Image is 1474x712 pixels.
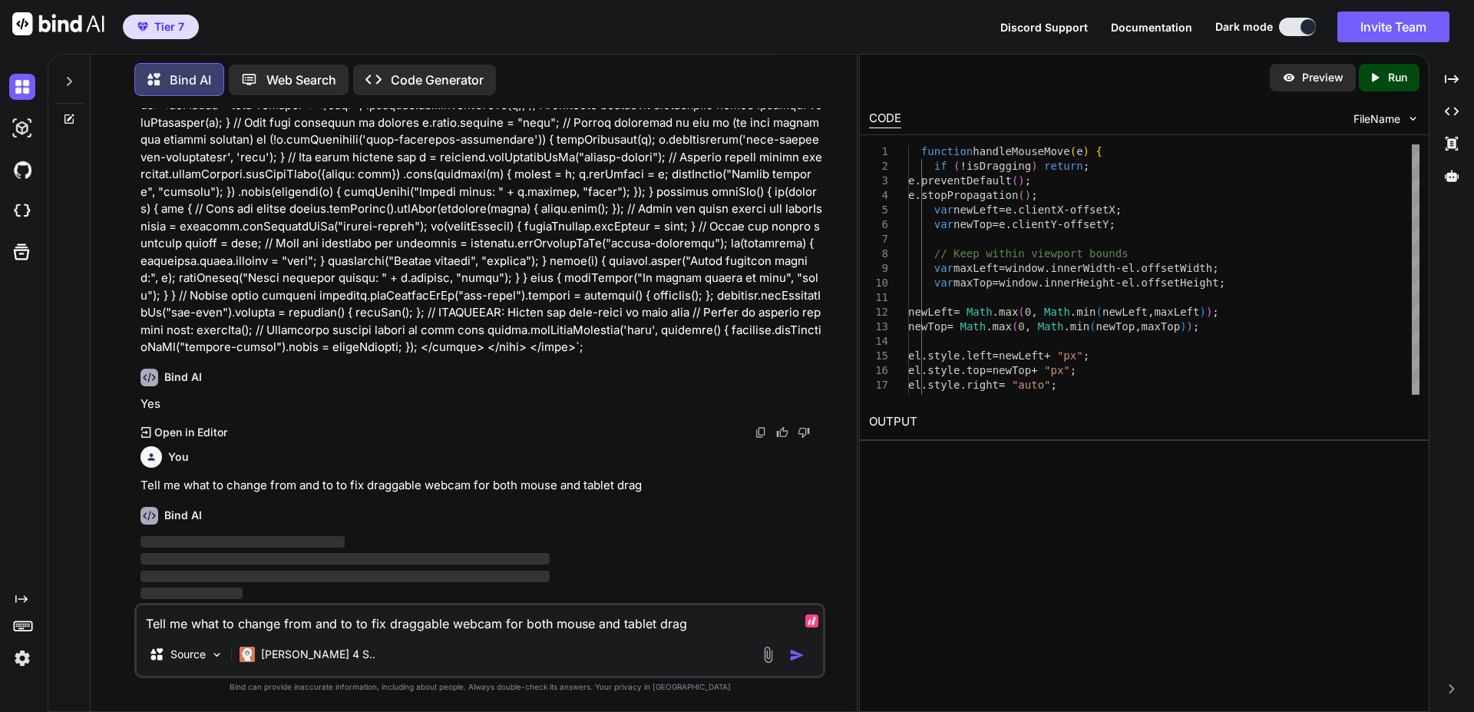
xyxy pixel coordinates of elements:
[1141,277,1218,289] span: offsetHeight
[999,218,1005,230] span: e
[1122,277,1135,289] span: el
[1069,320,1089,333] span: min
[1111,19,1192,35] button: Documentation
[1302,70,1343,85] p: Preview
[210,648,223,661] img: Pick Models
[1031,189,1037,201] span: ;
[921,349,927,362] span: .
[967,379,999,391] span: right
[1115,262,1121,274] span: -
[967,160,1031,172] span: isDragging
[1031,364,1037,376] span: +
[960,379,966,391] span: .
[1082,145,1089,157] span: )
[869,247,888,261] div: 8
[1199,306,1205,318] span: )
[921,174,1012,187] span: preventDefault
[1044,364,1070,376] span: "px"
[967,364,986,376] span: top
[869,378,888,392] div: 17
[960,364,966,376] span: .
[1069,204,1115,216] span: offsetX
[1148,306,1154,318] span: ,
[1154,306,1199,318] span: maxLeft
[1000,21,1088,34] span: Discord Support
[391,71,484,89] p: Code Generator
[9,74,35,100] img: darkChat
[1115,204,1121,216] span: ;
[1018,204,1063,216] span: clientX
[1005,393,1011,406] span: =
[1044,306,1070,318] span: Math
[140,588,243,599] span: ‌
[9,115,35,141] img: darkAi-studio
[140,477,822,495] p: Tell me what to change from and to to fix draggable webcam for both mouse and tablet drag
[1109,218,1115,230] span: ;
[869,144,888,159] div: 1
[992,218,998,230] span: =
[960,349,966,362] span: .
[1082,160,1089,172] span: ;
[934,160,947,172] span: if
[967,306,993,318] span: Math
[1111,21,1192,34] span: Documentation
[869,188,888,203] div: 4
[869,261,888,276] div: 9
[953,204,999,216] span: newLeft
[140,396,822,413] p: Yes
[908,393,921,406] span: el
[1050,379,1056,391] span: ;
[999,349,1044,362] span: newLeft
[1018,320,1024,333] span: 0
[164,508,202,523] h6: Bind AI
[164,369,202,385] h6: Bind AI
[1076,306,1096,318] span: min
[921,145,973,157] span: function
[1031,160,1037,172] span: )
[140,571,550,582] span: ‌
[1089,320,1096,333] span: (
[755,426,767,439] img: copy
[934,204,953,216] span: var
[1135,320,1141,333] span: ,
[973,145,1069,157] span: handleMouseMove
[1282,71,1296,84] img: preview
[240,647,255,662] img: Claude 4 Sonnet
[1069,364,1076,376] span: ;
[967,393,1006,406] span: bottom
[921,393,927,406] span: .
[1212,262,1218,274] span: ;
[986,364,992,376] span: =
[934,247,1128,260] span: // Keep within viewport bounds
[1005,218,1011,230] span: .
[914,189,920,201] span: .
[992,320,1011,333] span: max
[168,449,189,465] h6: You
[921,364,927,376] span: .
[1069,145,1076,157] span: (
[960,160,966,172] span: !
[9,645,35,671] img: settings
[927,379,960,391] span: style
[1057,393,1063,406] span: ;
[1031,306,1037,318] span: ,
[869,110,901,128] div: CODE
[1018,306,1024,318] span: (
[266,71,336,89] p: Web Search
[1012,204,1018,216] span: .
[927,393,960,406] span: style
[170,647,206,662] p: Source
[908,379,921,391] span: el
[759,646,777,664] img: attachment
[914,174,920,187] span: .
[1193,320,1199,333] span: ;
[1000,19,1088,35] button: Discord Support
[999,306,1018,318] span: max
[1212,306,1218,318] span: ;
[9,157,35,183] img: githubDark
[1096,320,1135,333] span: newTop
[953,218,993,230] span: newTop
[1388,70,1407,85] p: Run
[1044,277,1115,289] span: innerHeight
[1005,204,1011,216] span: e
